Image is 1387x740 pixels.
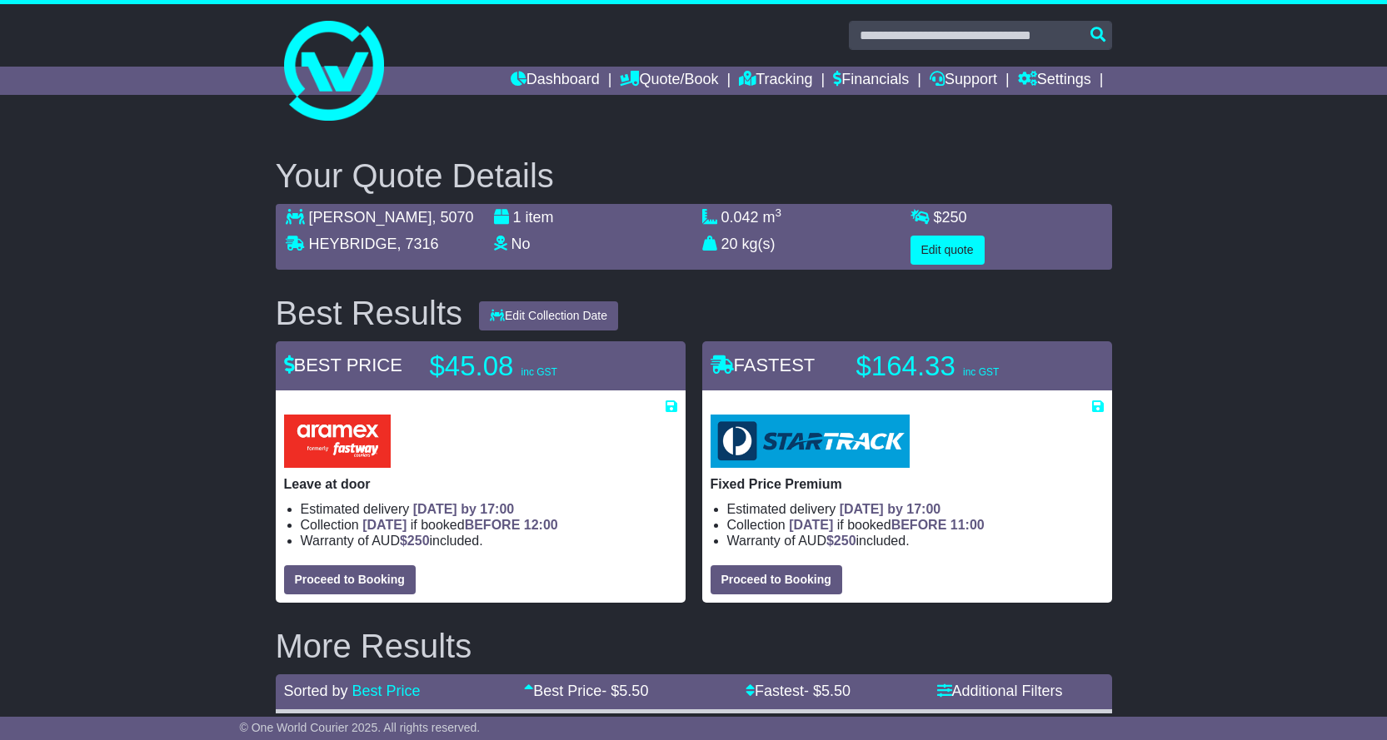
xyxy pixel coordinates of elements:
span: $ [934,209,967,226]
span: [PERSON_NAME] [309,209,432,226]
button: Proceed to Booking [711,565,842,594]
span: 250 [942,209,967,226]
span: inc GST [963,366,999,378]
li: Estimated delivery [727,501,1104,517]
div: Best Results [267,295,471,331]
a: Financials [833,67,909,95]
p: Fixed Price Premium [711,476,1104,492]
span: , 7316 [397,236,439,252]
span: Sorted by [284,683,348,699]
span: - $ [601,683,648,699]
li: Estimated delivery [301,501,677,517]
h2: Your Quote Details [276,157,1112,194]
a: Best Price- $5.50 [524,683,648,699]
span: 5.50 [821,683,851,699]
a: Quote/Book [620,67,718,95]
img: Aramex: Leave at door [284,415,391,468]
span: , 5070 [432,209,474,226]
span: 5.50 [619,683,648,699]
button: Edit quote [911,236,985,265]
span: item [526,209,554,226]
span: 1 [513,209,521,226]
span: kg(s) [742,236,776,252]
a: Fastest- $5.50 [746,683,851,699]
span: if booked [789,518,984,532]
span: $ [826,534,856,548]
span: BEFORE [465,518,521,532]
a: Additional Filters [937,683,1063,699]
span: [DATE] by 17:00 [840,502,941,516]
li: Warranty of AUD included. [727,533,1104,549]
span: m [763,209,782,226]
a: Tracking [739,67,812,95]
span: [DATE] [362,518,407,532]
span: FASTEST [711,355,816,375]
span: 250 [407,534,430,548]
button: Edit Collection Date [479,301,618,330]
a: Dashboard [511,67,600,95]
li: Warranty of AUD included. [301,533,677,549]
span: inc GST [521,366,557,378]
h2: More Results [276,628,1112,664]
a: Support [930,67,997,95]
span: [DATE] by 17:00 [413,502,515,516]
a: Best Price [352,683,421,699]
sup: 3 [776,206,782,219]
span: [DATE] [789,518,833,532]
span: 20 [721,236,738,252]
li: Collection [301,517,677,533]
span: 12:00 [524,518,558,532]
img: StarTrack: Fixed Price Premium [711,415,910,468]
a: Settings [1018,67,1091,95]
p: $164.33 [856,350,1065,383]
span: - $ [804,683,851,699]
span: BEST PRICE [284,355,402,375]
button: Proceed to Booking [284,565,416,594]
span: $ [400,534,430,548]
span: 11:00 [950,518,985,532]
span: HEYBRIDGE [309,236,397,252]
li: Collection [727,517,1104,533]
span: No [511,236,531,252]
span: if booked [362,518,557,532]
p: Leave at door [284,476,677,492]
span: BEFORE [891,518,947,532]
span: © One World Courier 2025. All rights reserved. [240,721,481,734]
span: 250 [834,534,856,548]
p: $45.08 [430,350,638,383]
span: 0.042 [721,209,759,226]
